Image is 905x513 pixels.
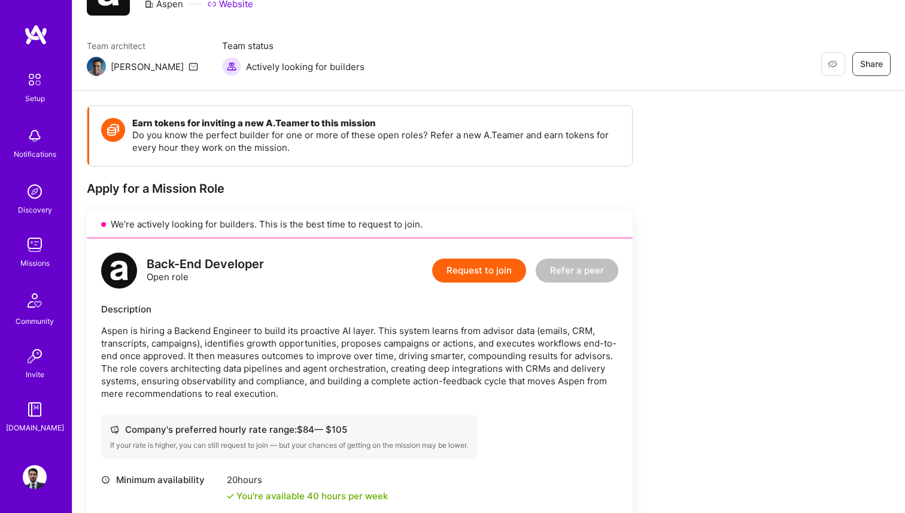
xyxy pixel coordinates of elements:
img: setup [22,67,47,92]
img: guide book [23,397,47,421]
img: Team Architect [87,57,106,76]
img: Token icon [101,118,125,142]
img: User Avatar [23,465,47,489]
span: Actively looking for builders [246,60,365,73]
div: Company's preferred hourly rate range: $ 84 — $ 105 [110,423,468,436]
img: bell [23,124,47,148]
button: Refer a peer [536,259,618,283]
div: Invite [26,368,44,381]
p: Do you know the perfect builder for one or more of these open roles? Refer a new A.Teamer and ear... [132,129,620,154]
img: logo [24,24,48,45]
img: Community [20,286,49,315]
i: icon Cash [110,425,119,434]
button: Share [852,52,891,76]
div: Back-End Developer [147,258,264,271]
span: Team architect [87,40,198,52]
p: Aspen is hiring a Backend Engineer to build its proactive AI layer. This system learns from advis... [101,324,618,400]
div: Open role [147,258,264,283]
div: Discovery [18,204,52,216]
div: Community [16,315,54,327]
div: [PERSON_NAME] [111,60,184,73]
i: icon Clock [101,475,110,484]
i: icon EyeClosed [828,59,837,69]
img: Actively looking for builders [222,57,241,76]
a: User Avatar [20,465,50,489]
img: logo [101,253,137,289]
img: discovery [23,180,47,204]
div: Notifications [14,148,56,160]
div: Setup [25,92,45,105]
div: Minimum availability [101,473,221,486]
img: Invite [23,344,47,368]
span: Share [860,58,883,70]
i: icon Check [227,493,234,500]
i: icon Mail [189,62,198,71]
h4: Earn tokens for inviting a new A.Teamer to this mission [132,118,620,129]
div: Apply for a Mission Role [87,181,633,196]
div: If your rate is higher, you can still request to join — but your chances of getting on the missio... [110,441,468,450]
button: Request to join [432,259,526,283]
img: teamwork [23,233,47,257]
div: Missions [20,257,50,269]
div: 20 hours [227,473,388,486]
span: Team status [222,40,365,52]
div: We’re actively looking for builders. This is the best time to request to join. [87,211,633,238]
div: You're available 40 hours per week [227,490,388,502]
div: [DOMAIN_NAME] [6,421,64,434]
div: Description [101,303,618,315]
